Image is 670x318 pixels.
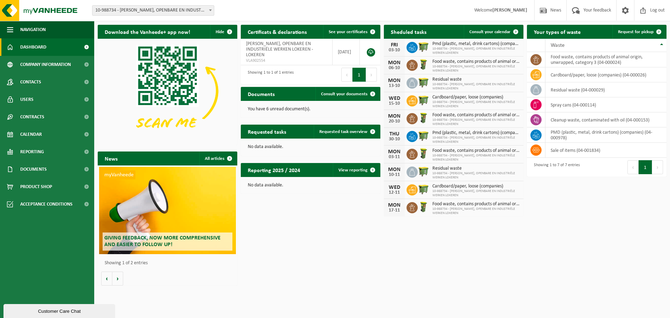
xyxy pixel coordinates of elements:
button: Next [652,160,663,174]
div: 30-10 [387,137,401,142]
div: Showing 1 to 1 of 1 entries [244,67,294,82]
span: Requested task overview [319,130,367,134]
img: WB-1100-HPE-GN-50 [418,165,430,177]
img: WB-1100-HPE-GN-50 [418,41,430,53]
span: [PERSON_NAME], OPENBARE EN INDUSTRIËLE WERKEN LOKEREN - LOKEREN [246,41,313,58]
button: Volgende [112,272,123,286]
td: sale of items (04-001834) [545,143,667,158]
span: Residual waste [432,77,520,82]
button: Next [366,68,377,82]
span: Navigation [20,21,46,38]
span: 10-988734 - [PERSON_NAME], OPENBARE EN INDUSTRIËLE WERKEN LOKEREN [432,65,520,73]
a: All articles [199,151,237,165]
div: FRI [387,42,401,48]
span: 10-988734 - [PERSON_NAME], OPENBARE EN INDUSTRIËLE WERKEN LOKEREN [432,47,520,55]
div: 13-10 [387,83,401,88]
div: MON [387,113,401,119]
span: See your certificates [329,30,367,34]
td: spray cans (04-000114) [545,97,667,112]
span: Residual waste [432,166,520,171]
span: Hide [216,30,224,34]
div: 06-10 [387,66,401,71]
div: 12-11 [387,190,401,195]
h2: News [98,151,125,165]
span: Company information [20,56,71,73]
a: Consult your calendar [464,25,523,39]
strong: [PERSON_NAME] [492,8,527,13]
div: 03-10 [387,48,401,53]
span: Giving feedback, now more comprehensive and easier to follow up! [104,235,221,247]
span: Food waste, contains products of animal origin, unwrapped, category 3 [432,112,520,118]
img: WB-0060-HPE-GN-50 [418,112,430,124]
p: Showing 1 of 2 entries [105,261,234,266]
span: Waste [551,43,565,48]
span: Users [20,91,33,108]
p: No data available. [248,145,373,149]
td: cardboard/paper, loose (companies) (04-000026) [545,67,667,82]
span: Food waste, contains products of animal origin, unwrapped, category 3 [432,59,520,65]
td: PMD (plastic, metal, drink cartons) (companies) (04-000978) [545,127,667,143]
span: 10-988734 - VICTOR PEETERS, OPENBARE EN INDUSTRIËLE WERKEN LOKEREN - LOKEREN [92,6,214,15]
div: WED [387,96,401,101]
span: Documents [20,161,47,178]
a: Requested task overview [314,125,380,139]
span: Reporting [20,143,44,161]
a: View reporting [333,163,380,177]
div: MON [387,167,401,172]
div: 03-11 [387,155,401,160]
button: 1 [639,160,652,174]
button: Vorige [101,272,112,286]
img: WB-1100-HPE-GN-50 [418,94,430,106]
h2: Sheduled tasks [384,25,433,38]
img: WB-1100-HPE-GN-50 [418,130,430,142]
div: THU [387,131,401,137]
a: Request for pickup [612,25,666,39]
span: Pmd (plastic, metal, drink cartons) (companies) [432,41,520,47]
span: 10-988734 - [PERSON_NAME], OPENBARE EN INDUSTRIËLE WERKEN LOKEREN [432,207,520,215]
div: MON [387,202,401,208]
span: Food waste, contains products of animal origin, unwrapped, category 3 [432,201,520,207]
div: WED [387,185,401,190]
div: 20-10 [387,119,401,124]
td: residual waste (04-000029) [545,82,667,97]
a: See your certificates [323,25,380,39]
div: MON [387,60,401,66]
img: WB-0060-HPE-GN-50 [418,148,430,160]
span: myVanheede [103,170,135,179]
span: Acceptance conditions [20,195,73,213]
span: Contacts [20,73,41,91]
p: No data available. [248,183,373,188]
td: [DATE] [333,39,360,65]
img: WB-1100-HPE-GN-50 [418,183,430,195]
span: 10-988734 - [PERSON_NAME], OPENBARE EN INDUSTRIËLE WERKEN LOKEREN [432,189,520,198]
span: Request for pickup [618,30,654,34]
span: 10-988734 - [PERSON_NAME], OPENBARE EN INDUSTRIËLE WERKEN LOKEREN [432,82,520,91]
span: Calendar [20,126,42,143]
span: Product Shop [20,178,52,195]
h2: Documents [241,87,282,101]
iframe: chat widget [3,303,117,318]
a: Consult your documents [315,87,380,101]
div: 15-10 [387,101,401,106]
span: 10-988734 - [PERSON_NAME], OPENBARE EN INDUSTRIËLE WERKEN LOKEREN [432,136,520,144]
span: Cardboard/paper, loose (companies) [432,95,520,100]
a: myVanheede Giving feedback, now more comprehensive and easier to follow up! [99,167,236,254]
span: 10-988734 - VICTOR PEETERS, OPENBARE EN INDUSTRIËLE WERKEN LOKEREN - LOKEREN [92,5,214,16]
span: Dashboard [20,38,46,56]
span: VLA902554 [246,58,327,64]
h2: Requested tasks [241,125,293,138]
img: WB-1100-HPE-GN-50 [418,76,430,88]
span: 10-988734 - [PERSON_NAME], OPENBARE EN INDUSTRIËLE WERKEN LOKEREN [432,118,520,126]
td: food waste, contains products of animal origin, unwrapped, category 3 (04-000024) [545,52,667,67]
button: Hide [210,25,237,39]
span: Cardboard/paper, loose (companies) [432,184,520,189]
div: MON [387,78,401,83]
h2: Your types of waste [527,25,588,38]
td: cleanup waste, contaminated with oil (04-000153) [545,112,667,127]
img: WB-0060-HPE-GN-50 [418,59,430,71]
button: Previous [627,160,639,174]
span: Consult your calendar [469,30,511,34]
button: Previous [341,68,352,82]
img: Download de VHEPlus App [98,39,237,143]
